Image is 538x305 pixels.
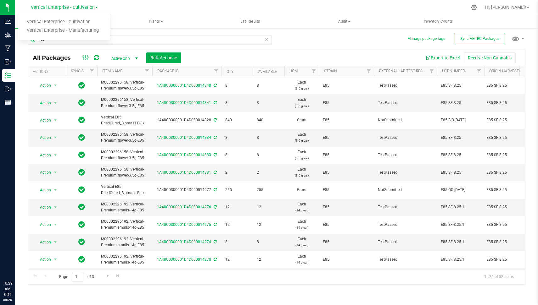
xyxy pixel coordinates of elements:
[441,83,480,89] span: E85 SF 8.25
[288,149,315,161] span: Each
[289,69,298,73] a: UOM
[28,35,272,45] input: Search Package ID, Item Name, SKU, Lot or Part Number...
[460,36,499,41] span: Sync METRC Packages
[78,150,85,159] span: In Sync
[157,240,211,244] a: 1A40C0300001D4D000014274
[225,222,249,228] span: 12
[379,69,429,73] a: External Lab Test Result
[34,133,51,142] span: Action
[225,257,249,263] span: 12
[288,85,315,91] p: (3.5 g ea.)
[225,170,249,176] span: 2
[5,86,11,92] inline-svg: Outbound
[203,15,297,28] a: Lab Results
[213,135,217,140] span: Sync from Compliance System
[323,100,370,106] span: E85
[211,66,221,77] a: Filter
[464,52,516,63] button: Receive Non-Cannabis
[34,220,51,229] span: Action
[378,135,433,141] span: TestPassed
[441,239,480,245] span: E85 SF 8.25.1
[157,170,211,175] a: 1A40C0300001D4D000014331
[157,222,211,227] a: 1A40C0300001D4D000014275
[34,255,51,264] span: Action
[142,66,152,77] a: Filter
[225,204,249,210] span: 12
[157,205,211,209] a: 1A40C0300001D4D000014276
[18,18,110,26] a: Vertical Enterprise - Cultivation
[3,297,12,302] p: 08/26
[157,101,211,105] a: 1A40C0300001D4D000014341
[288,253,315,265] span: Each
[78,133,85,142] span: In Sync
[213,170,217,175] span: Sync from Compliance System
[378,222,433,228] span: TestPassed
[323,135,370,141] span: E85
[157,257,211,262] a: 1A40C0300001D4D000014270
[441,222,480,228] span: E85 SF 8.25.1
[324,69,337,73] a: Strain
[225,135,249,141] span: 8
[101,132,149,144] span: M00002296158: Vertical-Premium flower-3.5g-E85
[288,117,315,123] span: Gram
[257,83,281,89] span: 8
[298,15,390,28] span: Audit
[288,259,315,265] p: (14 g ea.)
[101,166,149,178] span: M00002296158: Vertical-Premium flower-3.5g-E85
[479,272,519,281] span: 1 - 20 of 58 items
[323,257,370,263] span: E85
[78,98,85,107] span: In Sync
[157,135,211,140] a: 1A40C0300001D4D000014334
[213,188,217,192] span: Sync from Compliance System
[323,152,370,158] span: E85
[52,116,59,125] span: select
[288,225,315,231] p: (14 g ea.)
[101,97,149,109] span: M00002296158: Vertical-Premium flower-3.5g-E85
[52,133,59,142] span: select
[71,69,95,73] a: Sync Status
[378,257,433,263] span: TestPassed
[52,151,59,160] span: select
[257,187,281,193] span: 255
[257,204,281,210] span: 12
[34,151,51,160] span: Action
[378,117,433,123] span: NotSubmitted
[441,152,480,158] span: E85 SF 8.25
[415,19,461,24] span: Inventory Counts
[5,45,11,52] inline-svg: Manufacturing
[288,97,315,109] span: Each
[288,79,315,91] span: Each
[3,280,12,297] p: 10:29 AM CDT
[264,35,269,43] span: Clear
[257,135,281,141] span: 8
[54,272,99,282] span: Page of 3
[101,184,149,196] span: Vertical E85 DriedCured_Biomass Bulk
[78,237,85,246] span: In Sync
[288,187,315,193] span: Gram
[225,83,249,89] span: 8
[288,236,315,248] span: Each
[441,257,480,263] span: E85 SF 8.25.1
[225,117,249,123] span: 840
[323,83,370,89] span: E85
[442,69,465,73] a: Lot Number
[225,187,249,193] span: 255
[34,99,51,107] span: Action
[6,255,25,274] iframe: Resource center
[297,15,391,28] a: Audit
[378,239,433,245] span: TestPassed
[407,36,445,41] button: Manage package tags
[323,170,370,176] span: E85
[309,66,319,77] a: Filter
[52,99,59,107] span: select
[257,152,281,158] span: 8
[213,257,217,262] span: Sync from Compliance System
[34,186,51,194] span: Action
[441,100,480,106] span: E85 SF 8.25
[257,117,281,123] span: 840
[441,135,480,141] span: E85 SF 8.25
[103,272,112,280] a: Go to the next page
[288,166,315,178] span: Each
[15,15,109,28] a: Inventory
